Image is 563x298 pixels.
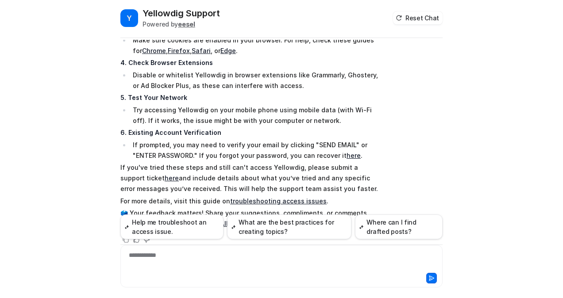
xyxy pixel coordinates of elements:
b: eesel [178,20,195,28]
a: Firefox [168,47,190,54]
h2: Yellowdig Support [143,7,220,19]
li: Disable or whitelist Yellowdig in browser extensions like Grammarly, Ghostery, or Ad Blocker Plus... [130,70,379,91]
button: Where can I find drafted posts? [355,214,443,239]
a: here [165,174,179,182]
div: Powered by [143,19,220,29]
button: What are the best practices for creating topics? [227,214,351,239]
p: For more details, visit this guide on . [120,196,379,206]
button: Reset Chat [393,11,443,24]
button: Help me troubleshoot an access issue. [120,214,224,239]
strong: 4. Check Browser Extensions [120,59,213,66]
a: Edge [220,47,236,54]
li: Make sure cookies are enabled in your browser. For help, check these guides for , , , or . [130,35,379,56]
strong: 6. Existing Account Verification [120,129,221,136]
a: here [347,152,361,159]
li: Try accessing Yellowdig on your mobile phone using mobile data (with Wi-Fi off). If it works, the... [130,105,379,126]
p: 🗳️ Your feedback matters! Share your suggestions, compliments, or comments about Knowbot here: [120,208,379,229]
strong: 5. Test Your Network [120,94,187,101]
span: Y [120,9,138,27]
a: Safari [192,47,211,54]
a: troubleshooting access issues [230,197,327,205]
a: Chrome [142,47,166,54]
li: If prompted, you may need to verify your email by clicking "SEND EMAIL" or "ENTER PASSWORD." If y... [130,140,379,161]
p: If you've tried these steps and still can't access Yellowdig, please submit a support ticket and ... [120,162,379,194]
